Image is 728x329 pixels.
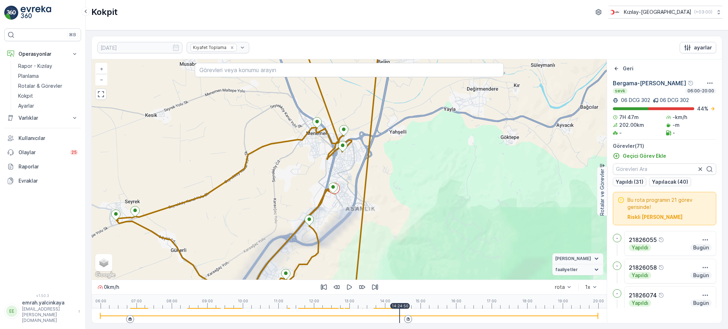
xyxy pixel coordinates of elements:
[652,178,688,185] p: Yapılacak (40)
[692,244,710,251] p: Bugün
[688,80,694,86] div: Yardım Araç İkonu
[4,6,18,20] img: logo
[616,291,618,296] p: -
[4,174,81,188] a: Evraklar
[660,97,689,104] p: 06 DCG 302
[627,214,682,221] p: Riskli [PERSON_NAME]
[692,272,710,279] p: Bugün
[658,265,664,270] div: Yardım Araç İkonu
[95,299,106,303] p: 06:00
[4,111,81,125] button: Varlıklar
[91,6,118,18] p: Kokpit
[96,255,112,270] a: Layers
[22,306,75,323] p: [EMAIL_ADDRESS][PERSON_NAME][DOMAIN_NAME]
[649,178,691,186] button: Yapılacak (40)
[380,299,390,303] p: 14:00
[4,299,81,323] button: EEemrah.yalcinkaya[EMAIL_ADDRESS][PERSON_NAME][DOMAIN_NAME]
[627,214,682,221] button: Riskli Görevleri Seçin
[613,79,686,87] p: Bergama-[PERSON_NAME]
[93,270,117,280] img: Google
[166,299,177,303] p: 08:00
[619,129,622,136] p: -
[629,291,657,300] p: 21826074
[658,292,664,298] div: Yardım Araç İkonu
[627,196,712,211] span: Bu rota programın 21 görev gerisinde!
[631,272,649,279] p: Yapıldı
[18,114,67,122] p: Varlıklar
[15,71,81,81] a: Planlama
[274,299,283,303] p: 11:00
[18,163,78,170] p: Raporlar
[619,114,639,121] p: 7H 47m
[614,88,626,94] p: sevk
[585,284,590,290] div: 1x
[552,264,603,275] summary: faaliyetler
[522,299,532,303] p: 18:00
[697,105,708,112] p: 44 %
[599,169,606,216] p: Rotalar ve Görevler
[416,299,425,303] p: 15:00
[624,9,691,16] p: Kızılay-[GEOGRAPHIC_DATA]
[673,122,680,129] p: -m
[131,299,142,303] p: 07:00
[100,76,103,82] span: −
[613,178,646,186] button: Yapıldı (31)
[22,299,75,306] p: emrah.yalcinkaya
[4,160,81,174] a: Raporlar
[631,244,649,251] p: Yapıldı
[613,142,716,150] p: Görevler ( 71 )
[100,66,103,72] span: +
[616,178,643,185] p: Yapıldı (31)
[96,64,107,74] a: Yakınlaştır
[613,152,666,160] a: Geçici Görev Ekle
[6,306,17,317] div: EE
[613,163,716,175] input: Görevleri Ara
[93,270,117,280] a: Bu bölgeyi Google Haritalar'da açın (yeni pencerede açılır)
[4,131,81,145] a: Kullanıcılar
[629,236,657,244] p: 21826055
[555,256,591,261] span: [PERSON_NAME]
[593,299,604,303] p: 20:00
[609,6,722,18] button: Kızılay-[GEOGRAPHIC_DATA](+03:00)
[619,122,644,129] p: 202.00km
[18,72,39,80] p: Planlama
[616,263,618,269] p: -
[18,63,52,70] p: Rapor - Kızılay
[71,150,77,155] p: 25
[15,81,81,91] a: Rotalar & Görevler
[552,253,603,264] summary: [PERSON_NAME]
[673,129,675,136] p: -
[195,63,504,77] input: Görevleri veya konumu arayın
[4,47,81,61] button: Operasyonlar
[21,6,51,20] img: logo_light-DOdMpM7g.png
[18,92,33,99] p: Kokpit
[392,304,408,308] p: 14:24:50
[631,300,649,307] p: Yapıldı
[629,263,657,272] p: 21826058
[96,74,107,85] a: Uzaklaştır
[344,299,354,303] p: 13:00
[18,149,66,156] p: Olaylar
[309,299,319,303] p: 12:00
[18,177,78,184] p: Evraklar
[687,88,715,94] p: 06:00-20:00
[558,299,568,303] p: 19:00
[620,97,650,104] p: 06 DCG 302
[18,82,62,90] p: Rotalar & Görevler
[18,135,78,142] p: Kullanıcılar
[15,61,81,71] a: Rapor - Kızılay
[487,299,497,303] p: 17:00
[238,299,248,303] p: 10:00
[609,8,621,16] img: k%C4%B1z%C4%B1lay_jywRncg.png
[451,299,461,303] p: 16:00
[694,44,712,51] p: ayarlar
[616,235,618,241] p: -
[555,284,565,290] div: rota
[69,32,76,38] p: ⌘B
[658,237,664,243] div: Yardım Araç İkonu
[623,152,666,160] p: Geçici Görev Ekle
[4,293,81,298] span: v 1.50.3
[692,300,710,307] p: Bugün
[15,101,81,111] a: Ayarlar
[104,284,119,291] p: 0 km/h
